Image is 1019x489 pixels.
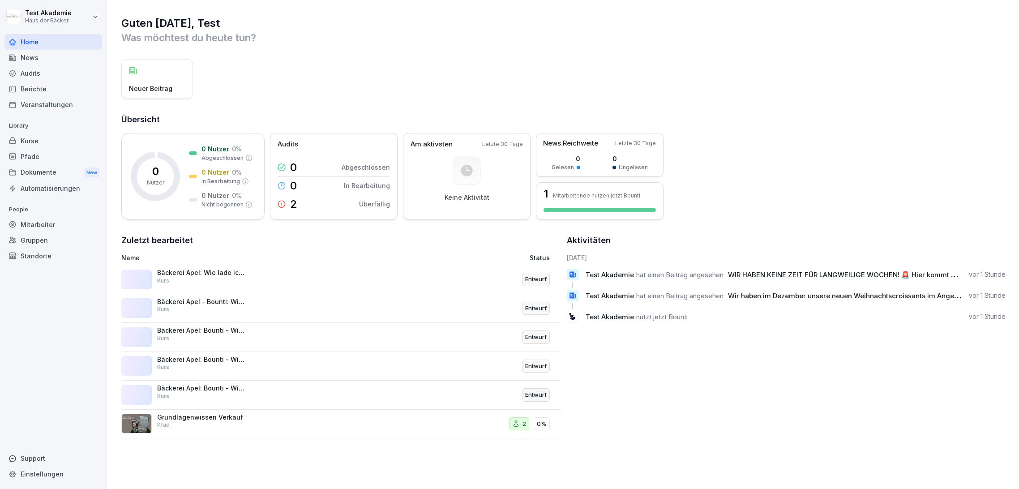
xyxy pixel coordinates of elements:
[552,154,580,163] p: 0
[4,164,102,181] div: Dokumente
[4,149,102,164] a: Pfade
[567,234,611,247] h2: Aktivitäten
[4,180,102,196] a: Automatisierungen
[121,381,561,410] a: Bäckerei Apel: Bounti - Wie erzeuge ich einen Kursbericht?KursEntwurf
[157,277,169,285] p: Kurs
[586,313,634,321] span: Test Akademie
[525,390,547,399] p: Entwurf
[157,298,247,306] p: Bäckerei Apel - Bounti: Wie erzeuge ich einen Benutzerbericht?
[157,384,247,392] p: Bäckerei Apel: Bounti - Wie erzeuge ich einen Kursbericht?
[290,180,297,191] p: 0
[4,50,102,65] a: News
[525,333,547,342] p: Entwurf
[129,84,172,93] p: Neuer Beitrag
[152,166,159,177] p: 0
[4,232,102,248] a: Gruppen
[121,234,561,247] h2: Zuletzt bearbeitet
[121,16,1006,30] h1: Guten [DATE], Test
[121,323,561,352] a: Bäckerei Apel: Bounti - Wie wird ein Kurs zugewiesen?KursEntwurf
[612,154,648,163] p: 0
[157,363,169,371] p: Kurs
[157,421,170,429] p: Pfad
[4,119,102,133] p: Library
[411,139,453,150] p: Am aktivsten
[157,326,247,335] p: Bäckerei Apel: Bounti - Wie wird ein Kurs zugewiesen?
[201,177,240,185] p: In Bearbeitung
[530,253,550,262] p: Status
[342,163,390,172] p: Abgeschlossen
[121,410,561,439] a: Grundlagenwissen VerkaufPfad20%
[25,17,72,24] p: Haus der Bäcker
[25,9,72,17] p: Test Akademie
[201,144,229,154] p: 0 Nutzer
[201,154,244,162] p: Abgeschlossen
[636,270,724,279] span: hat einen Beitrag angesehen
[522,420,526,429] p: 2
[553,192,640,199] p: Mitarbeitende nutzen jetzt Bounti
[4,164,102,181] a: DokumenteNew
[121,30,1006,45] p: Was möchtest du heute tun?
[290,162,297,173] p: 0
[636,292,724,300] span: hat einen Beitrag angesehen
[201,167,229,177] p: 0 Nutzer
[278,139,298,150] p: Audits
[359,199,390,209] p: Überfällig
[4,202,102,217] p: People
[969,270,1006,279] p: vor 1 Stunde
[544,189,548,199] h3: 1
[4,34,102,50] a: Home
[157,305,169,313] p: Kurs
[4,450,102,466] div: Support
[4,248,102,264] a: Standorte
[121,253,400,262] p: Name
[4,81,102,97] a: Berichte
[619,163,648,172] p: Ungelesen
[121,113,1006,126] h2: Übersicht
[232,167,242,177] p: 0 %
[157,413,247,421] p: Grundlagenwissen Verkauf
[445,193,489,202] p: Keine Aktivität
[157,392,169,400] p: Kurs
[482,140,523,148] p: Letzte 30 Tage
[4,133,102,149] a: Kurse
[157,356,247,364] p: Bäckerei Apel: Bounti - Wie lege ich Benutzer an?
[525,362,547,371] p: Entwurf
[4,217,102,232] a: Mitarbeiter
[615,139,656,147] p: Letzte 30 Tage
[157,335,169,343] p: Kurs
[4,65,102,81] a: Audits
[543,138,598,149] p: News Reichweite
[84,167,99,178] div: New
[969,291,1006,300] p: vor 1 Stunde
[552,163,574,172] p: Gelesen
[157,269,247,277] p: Bäckerei Apel: Wie lade ich mir die Bounti App herunter?
[586,270,634,279] span: Test Akademie
[121,294,561,323] a: Bäckerei Apel - Bounti: Wie erzeuge ich einen Benutzerbericht?KursEntwurf
[636,313,688,321] span: nutzt jetzt Bounti
[121,352,561,381] a: Bäckerei Apel: Bounti - Wie lege ich Benutzer an?KursEntwurf
[121,414,152,433] img: fckjnpyxrszm2gio4be9z3g8.png
[232,191,242,200] p: 0 %
[121,265,561,294] a: Bäckerei Apel: Wie lade ich mir die Bounti App herunter?KursEntwurf
[537,420,547,429] p: 0%
[525,275,547,284] p: Entwurf
[201,191,229,200] p: 0 Nutzer
[147,179,164,187] p: Nutzer
[232,144,242,154] p: 0 %
[4,97,102,112] a: Veranstaltungen
[4,466,102,482] a: Einstellungen
[969,312,1006,321] p: vor 1 Stunde
[525,304,547,313] p: Entwurf
[201,201,244,209] p: Nicht begonnen
[567,253,1006,262] h6: [DATE]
